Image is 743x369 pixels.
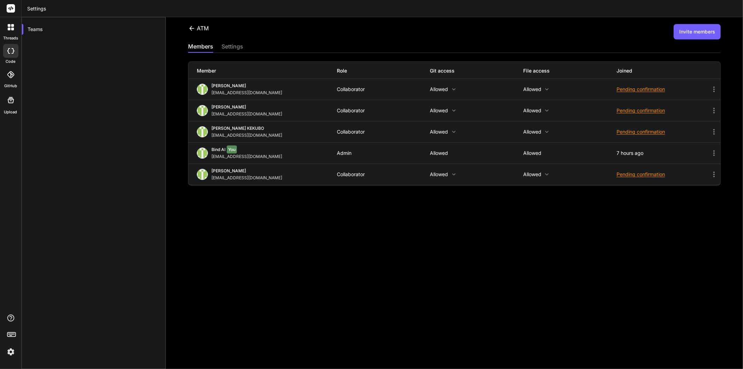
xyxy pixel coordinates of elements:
[22,22,165,37] div: Teams
[337,172,430,177] div: Collaborator
[617,107,710,114] div: Pending confirmation
[337,67,430,74] div: Role
[617,150,710,156] div: 7 hours ago
[617,128,710,135] div: Pending confirmation
[197,84,208,95] img: profile_image
[197,148,208,159] img: profile_image
[227,145,237,153] span: You
[211,133,285,138] div: [EMAIL_ADDRESS][DOMAIN_NAME]
[197,105,208,116] img: profile_image
[211,126,264,131] span: [PERSON_NAME] KEKUBO
[337,86,430,92] div: Collaborator
[4,83,17,89] label: GitHub
[617,67,710,74] div: Joined
[3,35,18,41] label: threads
[197,126,208,137] img: profile_image
[188,42,213,52] div: members
[211,111,285,117] div: [EMAIL_ADDRESS][DOMAIN_NAME]
[197,67,337,74] div: Member
[430,86,524,92] p: Allowed
[430,129,524,135] p: Allowed
[523,129,617,135] p: Allowed
[337,150,430,156] div: Admin
[617,86,710,93] div: Pending confirmation
[4,109,17,115] label: Upload
[211,168,246,173] span: [PERSON_NAME]
[197,169,208,180] img: profile_image
[430,150,524,156] p: Allowed
[337,108,430,113] div: Collaborator
[211,90,285,96] div: [EMAIL_ADDRESS][DOMAIN_NAME]
[430,67,524,74] div: Git access
[523,150,617,156] p: Allowed
[430,172,524,177] p: Allowed
[211,154,285,159] div: [EMAIL_ADDRESS][DOMAIN_NAME]
[523,172,617,177] p: Allowed
[188,24,209,32] div: ATM
[523,108,617,113] p: Allowed
[617,171,710,178] div: Pending confirmation
[211,104,246,110] span: [PERSON_NAME]
[211,147,225,152] span: Bind AI
[222,42,243,52] div: settings
[523,67,617,74] div: File access
[337,129,430,135] div: Collaborator
[674,24,721,39] button: Invite members
[211,83,246,88] span: [PERSON_NAME]
[523,86,617,92] p: Allowed
[430,108,524,113] p: Allowed
[211,175,285,181] div: [EMAIL_ADDRESS][DOMAIN_NAME]
[6,59,16,65] label: code
[5,346,17,358] img: settings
